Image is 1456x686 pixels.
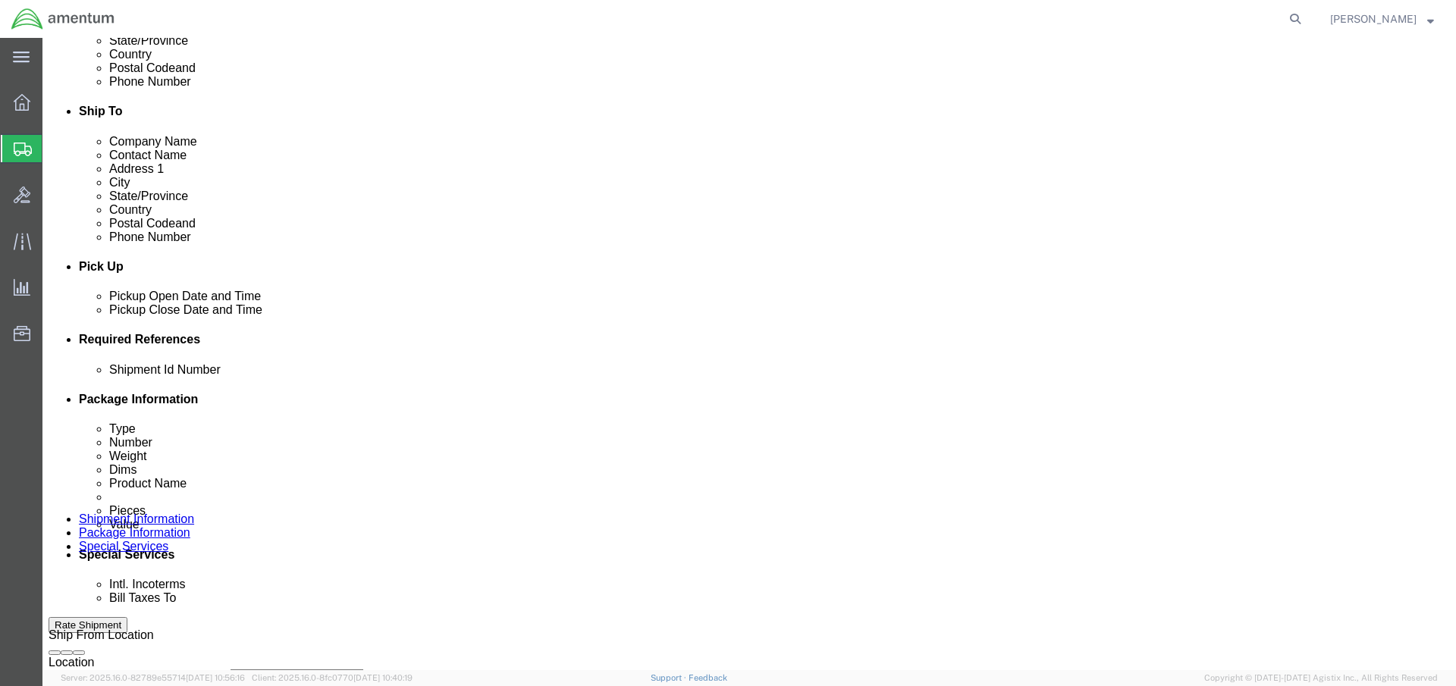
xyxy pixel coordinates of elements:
span: [DATE] 10:40:19 [353,673,413,682]
span: Lisa Cunningham [1330,11,1417,27]
img: logo [11,8,115,30]
span: Client: 2025.16.0-8fc0770 [252,673,413,682]
a: Feedback [689,673,727,682]
button: [PERSON_NAME] [1329,10,1435,28]
span: Copyright © [DATE]-[DATE] Agistix Inc., All Rights Reserved [1204,672,1438,684]
a: Support [651,673,689,682]
span: Server: 2025.16.0-82789e55714 [61,673,245,682]
span: [DATE] 10:56:16 [186,673,245,682]
iframe: FS Legacy Container [42,38,1456,670]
